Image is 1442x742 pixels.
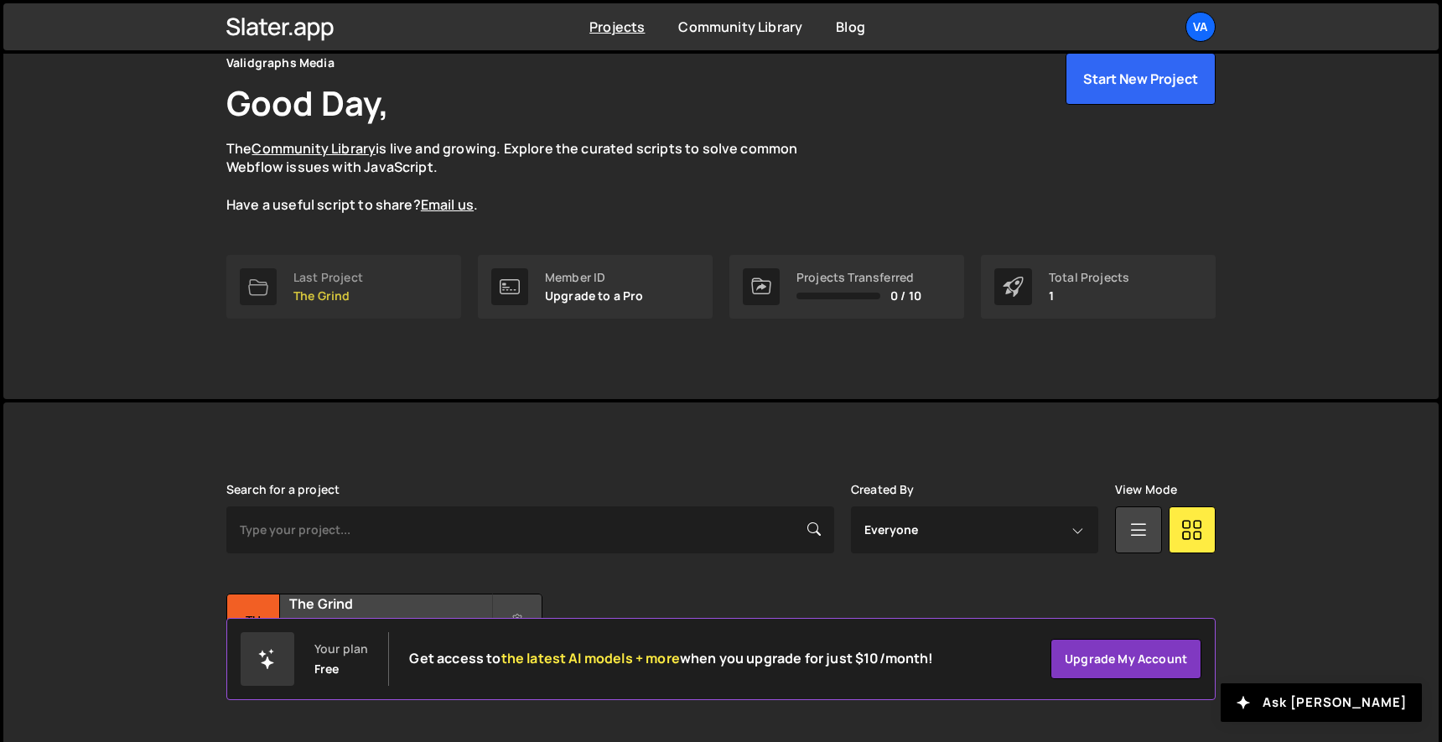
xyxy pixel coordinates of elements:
[314,662,340,676] div: Free
[890,289,921,303] span: 0 / 10
[226,594,542,698] a: Th The Grind Created by [EMAIL_ADDRESS][DOMAIN_NAME] 4 pages, last updated by [DATE]
[293,271,363,284] div: Last Project
[678,18,802,36] a: Community Library
[851,483,915,496] label: Created By
[1050,639,1201,679] a: Upgrade my account
[545,271,644,284] div: Member ID
[226,80,389,126] h1: Good Day,
[1066,53,1216,105] button: Start New Project
[226,53,335,73] div: Validgraphs Media
[252,139,376,158] a: Community Library
[314,642,368,656] div: Your plan
[1049,271,1129,284] div: Total Projects
[421,195,474,214] a: Email us
[501,649,680,667] span: the latest AI models + more
[227,594,280,647] div: Th
[1221,683,1422,722] button: Ask [PERSON_NAME]
[589,18,645,36] a: Projects
[226,255,461,319] a: Last Project The Grind
[289,594,491,613] h2: The Grind
[226,139,830,215] p: The is live and growing. Explore the curated scripts to solve common Webflow issues with JavaScri...
[226,506,834,553] input: Type your project...
[409,651,933,667] h2: Get access to when you upgrade for just $10/month!
[836,18,865,36] a: Blog
[1185,12,1216,42] a: Va
[293,289,363,303] p: The Grind
[1049,289,1129,303] p: 1
[226,483,340,496] label: Search for a project
[796,271,921,284] div: Projects Transferred
[1115,483,1177,496] label: View Mode
[545,289,644,303] p: Upgrade to a Pro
